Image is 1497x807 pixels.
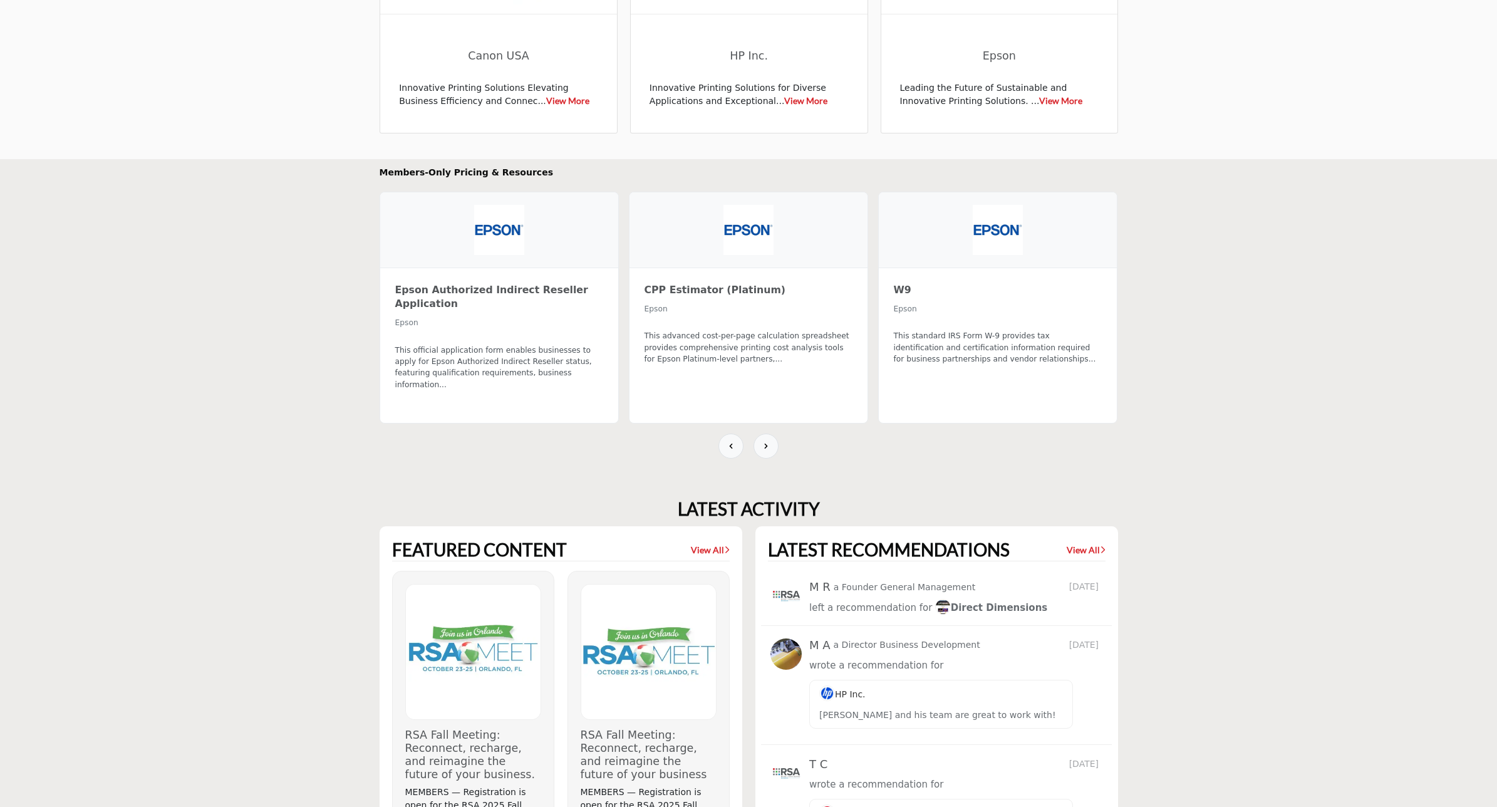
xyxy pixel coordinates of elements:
a: View More [1039,95,1082,106]
a: View More [546,95,589,106]
img: Epson [474,205,524,255]
span: [DATE] [1069,758,1102,771]
span: [DATE] [1069,638,1102,652]
p: a Founder General Management [834,581,975,594]
p: Innovative Printing Solutions Elevating Business Efficiency and Connec... [399,81,598,108]
p: This advanced cost-per-page calculation spreadsheet provides comprehensive printing cost analysis... [645,330,852,365]
a: imageDirect Dimensions [935,600,1048,616]
p: Innovative Printing Solutions for Diverse Applications and Exceptional... [650,81,849,108]
a: View All [1067,544,1106,556]
a: View More [784,95,827,106]
h3: W9 [894,283,1102,297]
h2: Members-Only Pricing & Resources [380,166,1118,179]
span: Epson [395,318,418,327]
a: Epson [900,39,1099,73]
img: avtar-image [770,580,802,612]
a: Epson Authorized Indirect Reseller Application [395,283,603,316]
h2: LATEST RECOMMENDATIONS [768,539,1010,561]
span: Epson [900,48,1099,64]
span: [DATE] [1069,580,1102,593]
span: Canon USA [399,48,598,64]
img: avtar-image [770,758,802,789]
p: Leading the Future of Sustainable and Innovative Printing Solutions. ... [900,81,1099,108]
h2: FEATURED CONTENT [392,539,567,561]
img: Logo of Reprographic Services Association (RSA), click to view details [581,585,716,719]
img: image [935,599,951,615]
h3: RSA Fall Meeting: Reconnect, recharge, and reimagine the future of your business. [405,729,541,781]
p: This standard IRS Form W-9 provides tax identification and certification information required for... [894,330,1102,365]
a: View All [691,544,730,556]
p: [PERSON_NAME] and his team are great to work with! [819,709,1063,722]
h2: LATEST ACTIVITY [678,499,820,520]
a: CPP Estimator (Platinum) [645,283,852,302]
a: W9 [894,283,1102,302]
img: avtar-image [770,638,802,670]
span: left a recommendation for [809,602,932,613]
p: a Director Business Development [834,638,980,652]
h3: Epson Authorized Indirect Reseller Application [395,283,603,311]
span: HP Inc. [819,689,866,699]
img: Logo of Reprographic Services Corporation (RSA), click to view details [406,585,541,719]
a: Canon USA [399,39,598,73]
a: imageHP Inc. [819,689,866,699]
h5: T C [809,758,830,771]
h5: M A [809,638,831,652]
h3: CPP Estimator (Platinum) [645,283,852,297]
span: Direct Dimensions [935,602,1048,613]
img: Epson [723,205,774,255]
a: HP Inc. [650,39,849,73]
span: Epson [645,305,668,313]
span: HP Inc. [650,48,849,64]
h5: M R [809,580,831,594]
img: image [819,685,835,701]
span: wrote a recommendation for [809,779,943,790]
span: wrote a recommendation for [809,660,943,671]
span: Epson [894,305,917,313]
h3: RSA Fall Meeting: Reconnect, recharge, and reimagine the future of your business [581,729,717,781]
p: This official application form enables businesses to apply for Epson Authorized Indirect Reseller... [395,345,603,391]
img: Epson [973,205,1023,255]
